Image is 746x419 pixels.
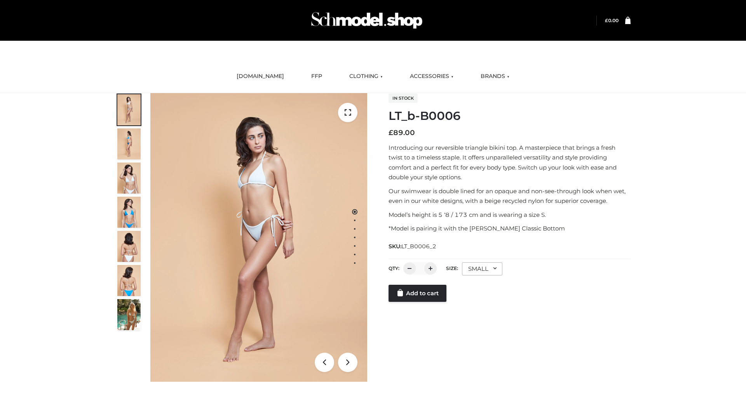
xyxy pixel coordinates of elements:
[305,68,328,85] a: FFP
[404,68,459,85] a: ACCESSORIES
[475,68,515,85] a: BRANDS
[117,231,141,262] img: ArielClassicBikiniTop_CloudNine_AzureSky_OW114ECO_7-scaled.jpg
[117,299,141,330] img: Arieltop_CloudNine_AzureSky2.jpg
[231,68,290,85] a: [DOMAIN_NAME]
[389,109,631,123] h1: LT_b-B0006
[605,17,608,23] span: £
[389,128,393,137] span: £
[389,223,631,234] p: *Model is pairing it with the [PERSON_NAME] Classic Bottom
[605,17,619,23] a: £0.00
[389,186,631,206] p: Our swimwear is double lined for an opaque and non-see-through look when wet, even in our white d...
[389,128,415,137] bdi: 89.00
[389,242,437,251] span: SKU:
[309,5,425,36] img: Schmodel Admin 964
[462,262,502,275] div: SMALL
[117,197,141,228] img: ArielClassicBikiniTop_CloudNine_AzureSky_OW114ECO_4-scaled.jpg
[446,265,458,271] label: Size:
[389,93,418,103] span: In stock
[389,143,631,182] p: Introducing our reversible triangle bikini top. A masterpiece that brings a fresh twist to a time...
[389,265,399,271] label: QTY:
[117,128,141,159] img: ArielClassicBikiniTop_CloudNine_AzureSky_OW114ECO_2-scaled.jpg
[343,68,389,85] a: CLOTHING
[401,243,436,250] span: LT_B0006_2
[150,93,367,382] img: LT_b-B0006
[605,17,619,23] bdi: 0.00
[117,163,141,194] img: ArielClassicBikiniTop_CloudNine_AzureSky_OW114ECO_3-scaled.jpg
[389,285,446,302] a: Add to cart
[117,265,141,296] img: ArielClassicBikiniTop_CloudNine_AzureSky_OW114ECO_8-scaled.jpg
[389,210,631,220] p: Model’s height is 5 ‘8 / 173 cm and is wearing a size S.
[117,94,141,125] img: ArielClassicBikiniTop_CloudNine_AzureSky_OW114ECO_1-scaled.jpg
